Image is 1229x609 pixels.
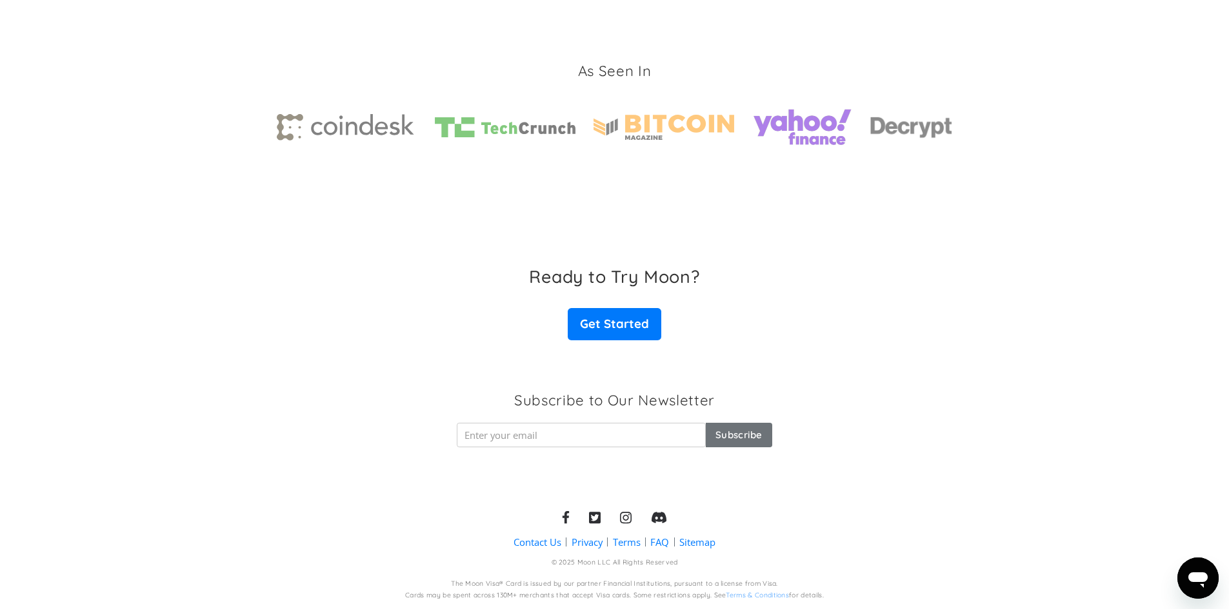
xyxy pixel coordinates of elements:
[529,266,699,287] h3: Ready to Try Moon?
[679,536,715,549] a: Sitemap
[451,579,778,589] div: The Moon Visa® Card is issued by our partner Financial Institutions, pursuant to a license from V...
[568,308,661,340] a: Get Started
[870,114,953,140] img: decrypt
[514,536,561,549] a: Contact Us
[457,423,772,447] form: Newsletter Form
[706,423,772,447] input: Subscribe
[514,391,715,411] h3: Subscribe to Our Newsletter
[578,61,652,81] h3: As Seen In
[277,114,417,141] img: Coindesk
[1177,557,1219,599] iframe: Botón para iniciar la ventana de mensajería
[752,100,852,155] img: yahoo finance
[650,536,669,549] a: FAQ
[552,558,678,568] div: © 2025 Moon LLC All Rights Reserved
[726,591,789,599] a: Terms & Conditions
[435,117,575,137] img: TechCrunch
[613,536,641,549] a: Terms
[405,591,824,601] div: Cards may be spent across 130M+ merchants that accept Visa cards. Some restrictions apply. See fo...
[594,115,734,140] img: Bitcoin magazine
[457,423,705,447] input: Enter your email
[572,536,603,549] a: Privacy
